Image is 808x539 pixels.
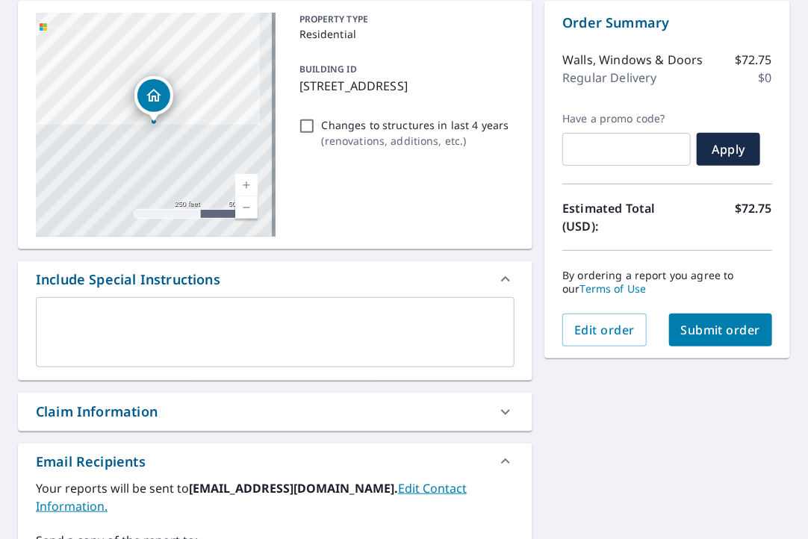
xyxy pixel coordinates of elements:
[18,393,532,431] div: Claim Information
[681,322,761,338] span: Submit order
[36,269,220,290] div: Include Special Instructions
[735,51,772,69] p: $72.75
[18,261,532,297] div: Include Special Instructions
[235,196,258,219] a: Current Level 17, Zoom Out
[189,480,398,496] b: [EMAIL_ADDRESS][DOMAIN_NAME].
[322,117,509,133] p: Changes to structures in last 4 years
[299,26,509,42] p: Residential
[735,199,772,235] p: $72.75
[562,13,772,33] p: Order Summary
[562,69,656,87] p: Regular Delivery
[235,174,258,196] a: Current Level 17, Zoom In
[697,133,760,166] button: Apply
[709,141,748,158] span: Apply
[574,322,635,338] span: Edit order
[299,13,509,26] p: PROPERTY TYPE
[562,199,667,235] p: Estimated Total (USD):
[36,402,158,422] div: Claim Information
[669,314,773,346] button: Submit order
[759,69,772,87] p: $0
[580,281,647,296] a: Terms of Use
[299,63,357,75] p: BUILDING ID
[36,479,515,515] label: Your reports will be sent to
[18,443,532,479] div: Email Recipients
[562,314,647,346] button: Edit order
[299,77,509,95] p: [STREET_ADDRESS]
[562,51,703,69] p: Walls, Windows & Doors
[36,452,146,472] div: Email Recipients
[562,112,691,125] label: Have a promo code?
[322,133,509,149] p: ( renovations, additions, etc. )
[562,269,772,296] p: By ordering a report you agree to our
[134,76,173,122] div: Dropped pin, building 1, Residential property, 4302 N 90th St Milwaukee, WI 53222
